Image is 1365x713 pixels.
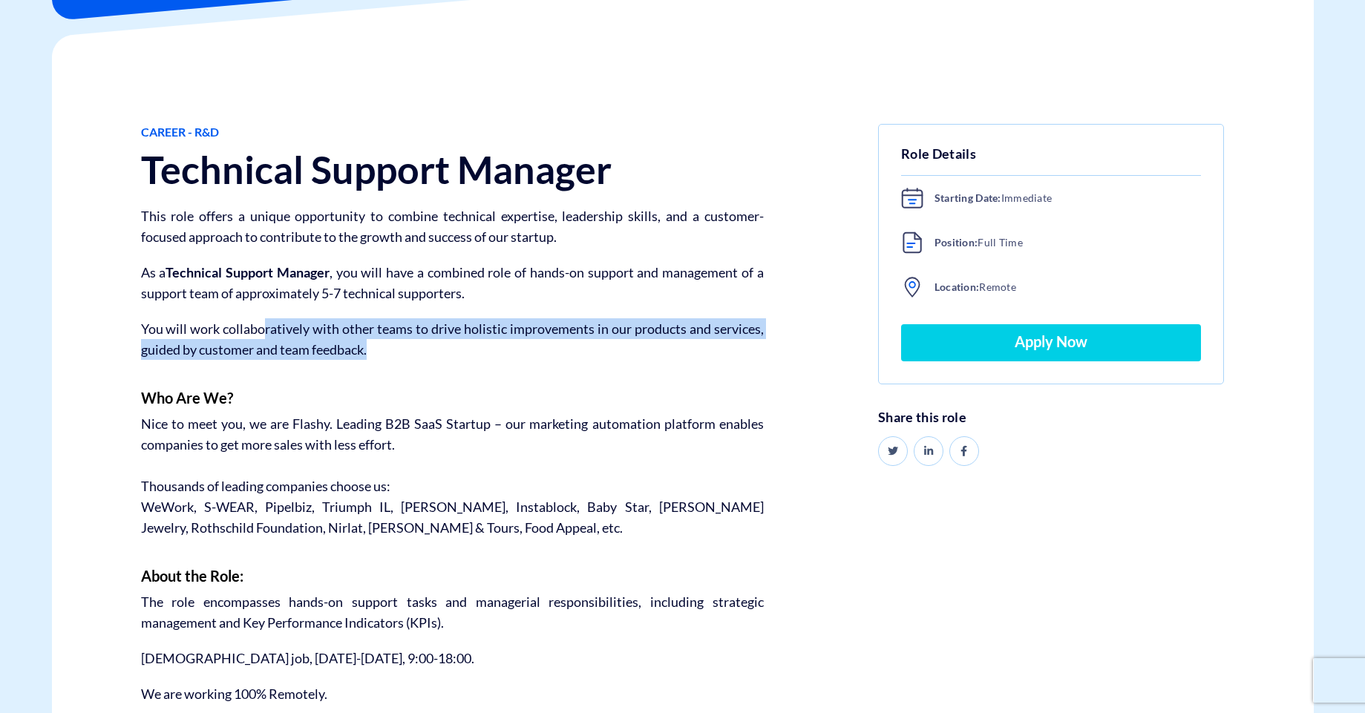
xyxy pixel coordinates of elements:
p: The role encompasses hands-on support tasks and managerial responsibilities, including strategic ... [141,591,764,633]
a: Share on LinkedIn [914,436,943,466]
img: time.svg [901,231,923,254]
p: You will work collaboratively with other teams to drive holistic improvements in our products and... [141,318,764,360]
a: Share on Twitter [878,436,908,466]
p: Nice to meet you, we are Flashy. Leading B2B SaaS Startup – our marketing automation platform ena... [141,413,764,455]
p: Thousands of leading companies choose us: WeWork, S-WEAR, Pipelbiz, Triumph IL, [PERSON_NAME], In... [141,476,764,538]
span: Career - R&D [141,124,764,141]
span: Remote [923,278,1194,296]
a: Share on Facebook [949,436,979,466]
p: As a , you will have a combined role of hands-on support and management of a support team of appr... [141,262,764,303]
p: This role offers a unique opportunity to combine technical expertise, leadership skills, and a cu... [141,206,764,247]
h1: Technical Support Manager [141,148,764,191]
h5: Role Details [901,143,1202,176]
h4: : [141,568,764,584]
span: Immediate [923,189,1194,207]
strong: About the Role [141,567,240,585]
strong: Technical Support Manager [166,264,330,280]
a: Apply Now [901,324,1202,361]
b: Starting Date: [934,191,1001,204]
b: Position: [934,236,978,249]
b: Location: [934,280,980,293]
p: We are working 100% Remotely. [141,683,764,704]
p: [DEMOGRAPHIC_DATA] job, [DATE]-[DATE], 9:00-18:00. [141,648,764,668]
img: asap.svg [901,187,923,209]
span: Full Time [923,234,1194,252]
img: location.svg [901,276,923,298]
strong: Who Are We? [141,389,233,407]
h6: Share this role [878,410,1225,425]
